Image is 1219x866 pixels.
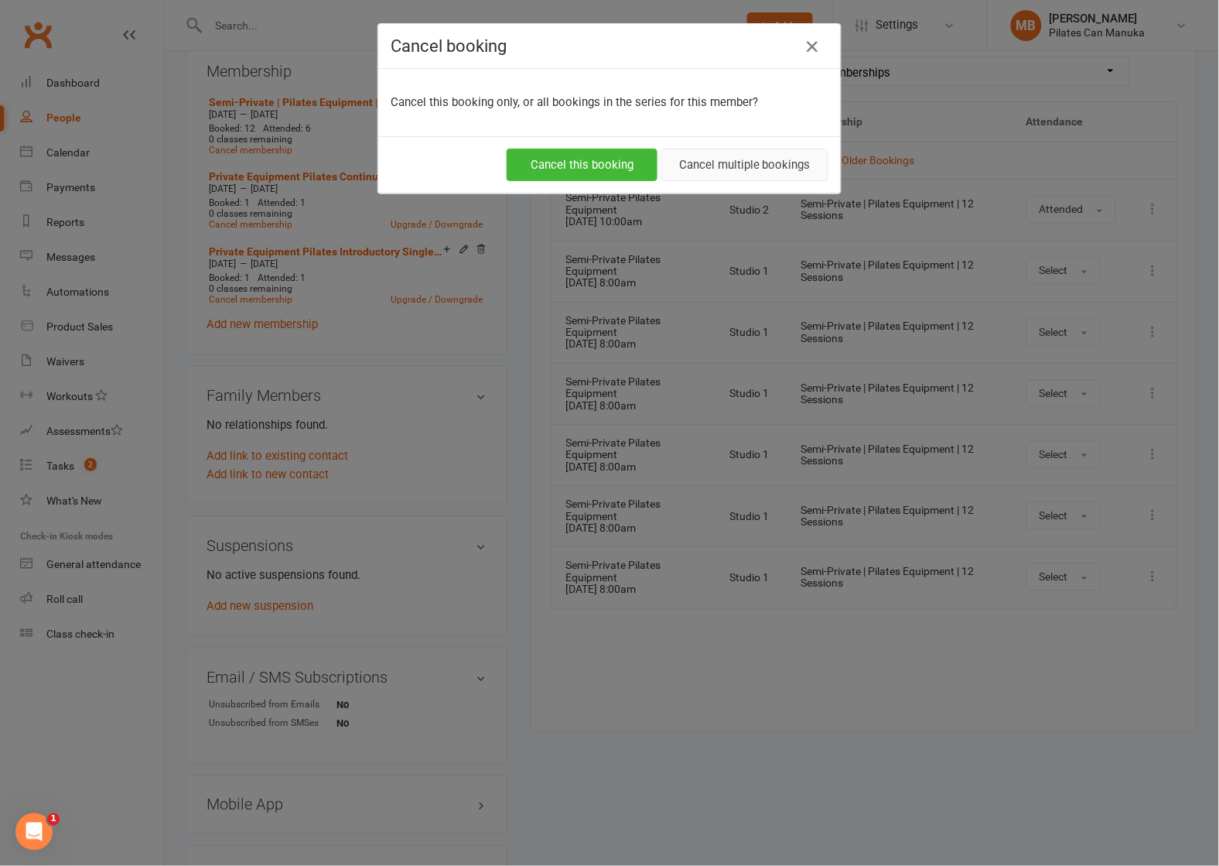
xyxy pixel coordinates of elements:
[15,813,53,851] iframe: Intercom live chat
[661,149,828,181] button: Cancel multiple bookings
[391,36,828,56] h4: Cancel booking
[801,34,825,59] button: Close
[47,813,60,826] span: 1
[391,93,828,111] p: Cancel this booking only, or all bookings in the series for this member?
[507,149,657,181] button: Cancel this booking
